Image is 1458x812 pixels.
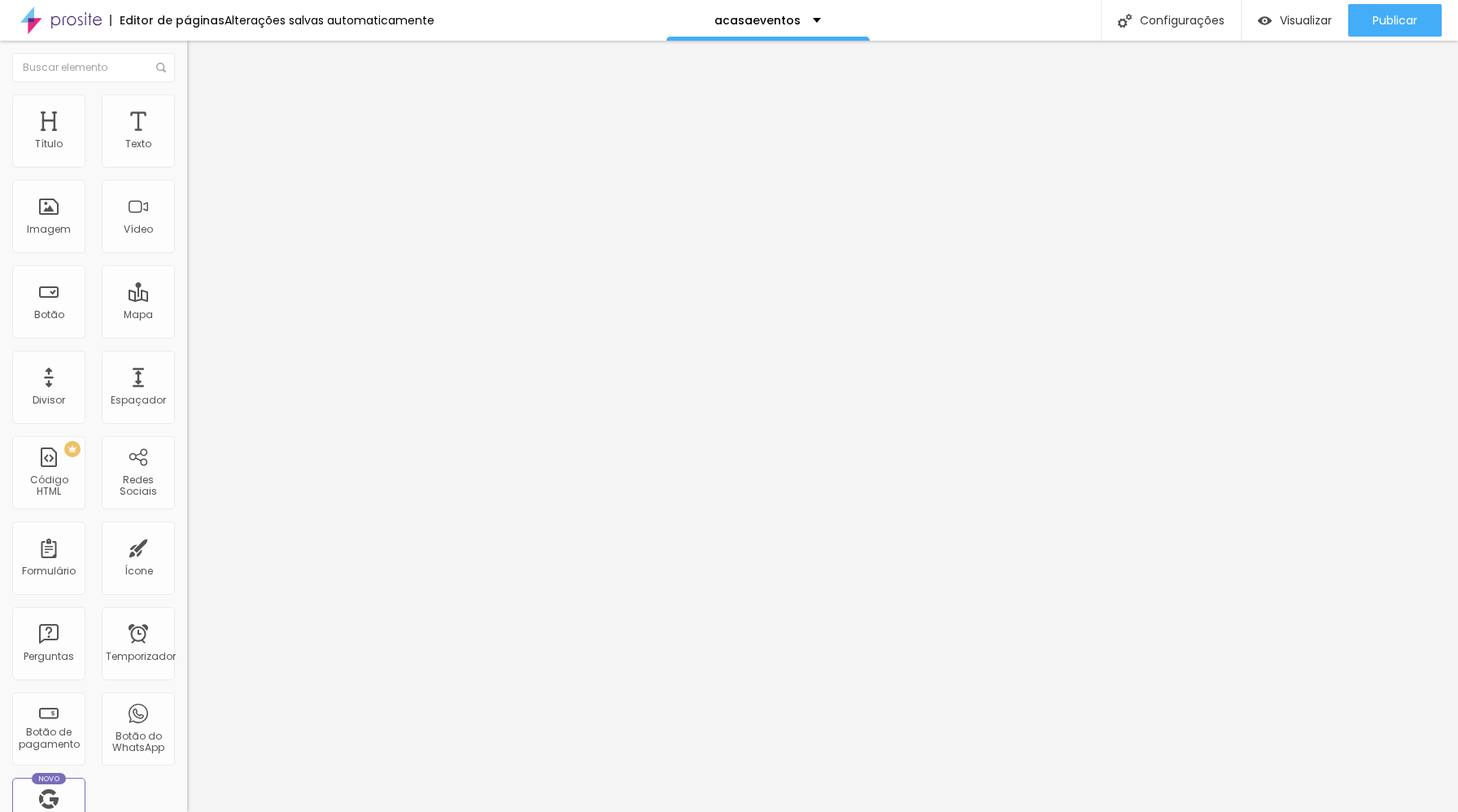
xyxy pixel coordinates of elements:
[111,393,166,407] font: Espaçador
[30,473,68,498] font: Código HTML
[120,473,157,498] font: Redes Sociais
[120,12,225,28] font: Editor de páginas
[1140,12,1224,28] font: Configurações
[1242,4,1348,37] button: Visualizar
[106,649,176,663] font: Temporizador
[19,725,80,750] font: Botão de pagamento
[33,393,65,407] font: Divisor
[187,41,1458,812] iframe: Editor
[22,564,76,578] font: Formulário
[35,137,63,151] font: Título
[225,12,434,28] font: Alterações salvas automaticamente
[12,53,175,82] input: Buscar elemento
[24,649,74,663] font: Perguntas
[125,137,151,151] font: Texto
[1118,14,1132,28] img: Ícone
[1258,14,1272,28] img: view-1.svg
[156,63,166,72] img: Ícone
[112,729,164,754] font: Botão do WhatsApp
[124,564,153,578] font: Ícone
[27,222,71,236] font: Imagem
[1348,4,1442,37] button: Publicar
[1373,12,1417,28] font: Publicar
[714,12,801,28] font: acasaeventos
[124,308,153,321] font: Mapa
[38,774,60,784] font: Novo
[34,308,64,321] font: Botão
[124,222,153,236] font: Vídeo
[1280,12,1332,28] font: Visualizar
